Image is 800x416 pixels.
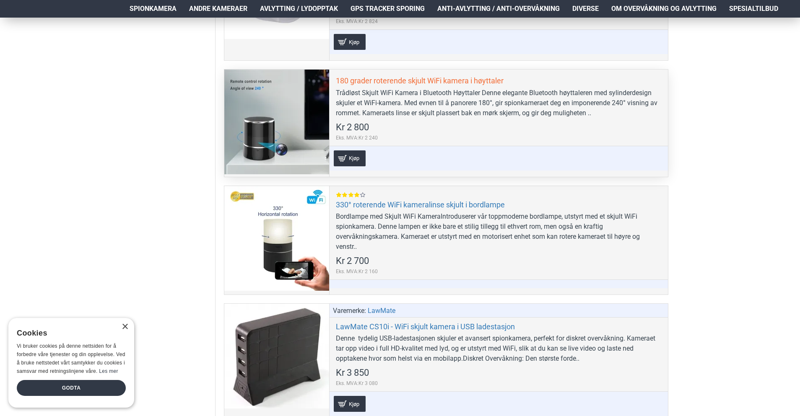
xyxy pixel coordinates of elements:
[224,186,329,291] a: 330° roterende WiFi kameralinse skjult i bordlampe 330° roterende WiFi kameralinse skjult i bordl...
[336,212,662,252] div: Bordlampe med Skjult WiFi KameraIntroduserer vår toppmoderne bordlampe, utstyrt med et skjult WiF...
[336,134,378,142] span: Eks. MVA:Kr 2 240
[189,4,247,14] span: Andre kameraer
[336,268,378,275] span: Eks. MVA:Kr 2 160
[336,333,662,364] div: Denne tydelig USB-ladestasjonen skjuler et avansert spionkamera, perfekt for diskret overvåkning....
[347,155,361,161] span: Kjøp
[336,18,378,25] span: Eks. MVA:Kr 2 824
[17,343,125,374] span: Vi bruker cookies på denne nettsiden for å forbedre våre tjenester og din opplevelse. Ved å bruke...
[351,4,425,14] span: GPS Tracker Sporing
[224,304,329,408] a: LawMate CS10i - WiFi skjult kamera i USB ladestasjon LawMate CS10i - WiFi skjult kamera i USB lad...
[368,306,395,316] a: LawMate
[336,322,515,331] a: LawMate CS10i - WiFi skjult kamera i USB ladestasjon
[333,306,366,316] span: Varemerke:
[611,4,717,14] span: Om overvåkning og avlytting
[224,70,329,174] a: 180 grader roterende skjult WiFi kamera i høyttaler 180 grader roterende skjult WiFi kamera i høy...
[336,123,369,132] span: Kr 2 800
[17,324,120,342] div: Cookies
[130,4,177,14] span: Spionkamera
[572,4,599,14] span: Diverse
[336,76,504,85] a: 180 grader roterende skjult WiFi kamera i høyttaler
[347,39,361,45] span: Kjøp
[336,88,662,118] div: Trådløst Skjult WiFi Kamera i Bluetooth Høyttaler Denne elegante Bluetooth høyttaleren med sylind...
[260,4,338,14] span: Avlytting / Lydopptak
[336,200,505,209] a: 330° roterende WiFi kameralinse skjult i bordlampe
[336,380,378,387] span: Eks. MVA:Kr 3 080
[17,380,126,396] div: Godta
[729,4,778,14] span: Spesialtilbud
[336,368,369,377] span: Kr 3 850
[347,401,361,407] span: Kjøp
[336,256,369,266] span: Kr 2 700
[99,368,118,374] a: Les mer, opens a new window
[437,4,560,14] span: Anti-avlytting / Anti-overvåkning
[122,324,128,330] div: Close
